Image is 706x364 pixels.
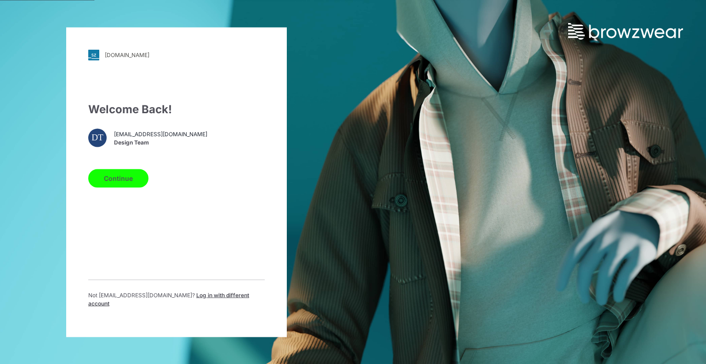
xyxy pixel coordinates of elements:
div: [DOMAIN_NAME] [105,52,149,58]
span: [EMAIL_ADDRESS][DOMAIN_NAME] [114,130,207,139]
img: browzwear-logo.73288ffb.svg [568,23,683,40]
div: DT [88,128,107,147]
div: Welcome Back! [88,101,265,117]
a: [DOMAIN_NAME] [88,49,265,60]
img: svg+xml;base64,PHN2ZyB3aWR0aD0iMjgiIGhlaWdodD0iMjgiIHZpZXdCb3g9IjAgMCAyOCAyOCIgZmlsbD0ibm9uZSIgeG... [88,49,99,60]
span: Design Team [114,139,207,147]
button: Continue [88,169,148,187]
p: Not [EMAIL_ADDRESS][DOMAIN_NAME] ? [88,291,265,307]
